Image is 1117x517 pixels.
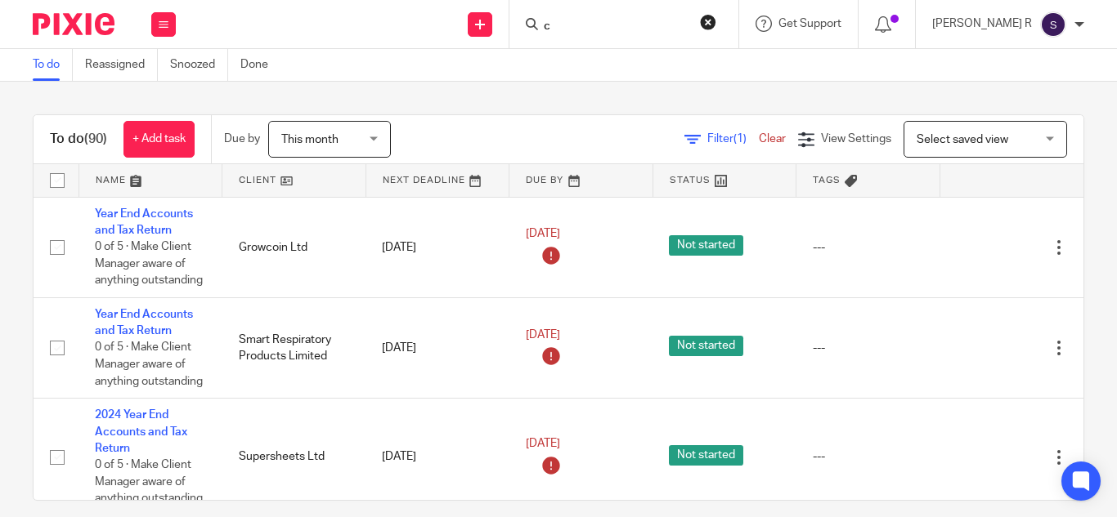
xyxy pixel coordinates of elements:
[281,134,339,145] span: This month
[222,399,366,516] td: Supersheets Ltd
[95,241,203,286] span: 0 of 5 · Make Client Manager aware of anything outstanding
[95,409,187,454] a: 2024 Year End Accounts and Tax Return
[222,197,366,297] td: Growcoin Ltd
[669,235,743,256] span: Not started
[526,329,560,341] span: [DATE]
[222,297,366,398] td: Smart Respiratory Products Limited
[33,49,73,81] a: To do
[84,132,107,145] span: (90)
[733,133,747,145] span: (1)
[224,131,260,147] p: Due by
[240,49,280,81] a: Done
[170,49,228,81] a: Snoozed
[95,309,193,336] a: Year End Accounts and Tax Return
[1040,11,1066,38] img: svg%3E
[95,208,193,236] a: Year End Accounts and Tax Return
[778,18,841,29] span: Get Support
[707,133,759,145] span: Filter
[542,20,689,34] input: Search
[33,13,114,35] img: Pixie
[366,197,509,297] td: [DATE]
[50,131,107,148] h1: To do
[95,459,203,504] span: 0 of 5 · Make Client Manager aware of anything outstanding
[95,342,203,387] span: 0 of 5 · Make Client Manager aware of anything outstanding
[813,239,924,256] div: ---
[526,438,560,449] span: [DATE]
[85,49,158,81] a: Reassigned
[813,448,924,465] div: ---
[526,229,560,240] span: [DATE]
[700,14,716,30] button: Clear
[813,340,924,356] div: ---
[759,133,786,145] a: Clear
[669,336,743,356] span: Not started
[821,133,891,145] span: View Settings
[366,399,509,516] td: [DATE]
[669,445,743,466] span: Not started
[917,134,1008,145] span: Select saved view
[123,121,195,158] a: + Add task
[932,16,1032,32] p: [PERSON_NAME] R
[813,176,841,185] span: Tags
[366,297,509,398] td: [DATE]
